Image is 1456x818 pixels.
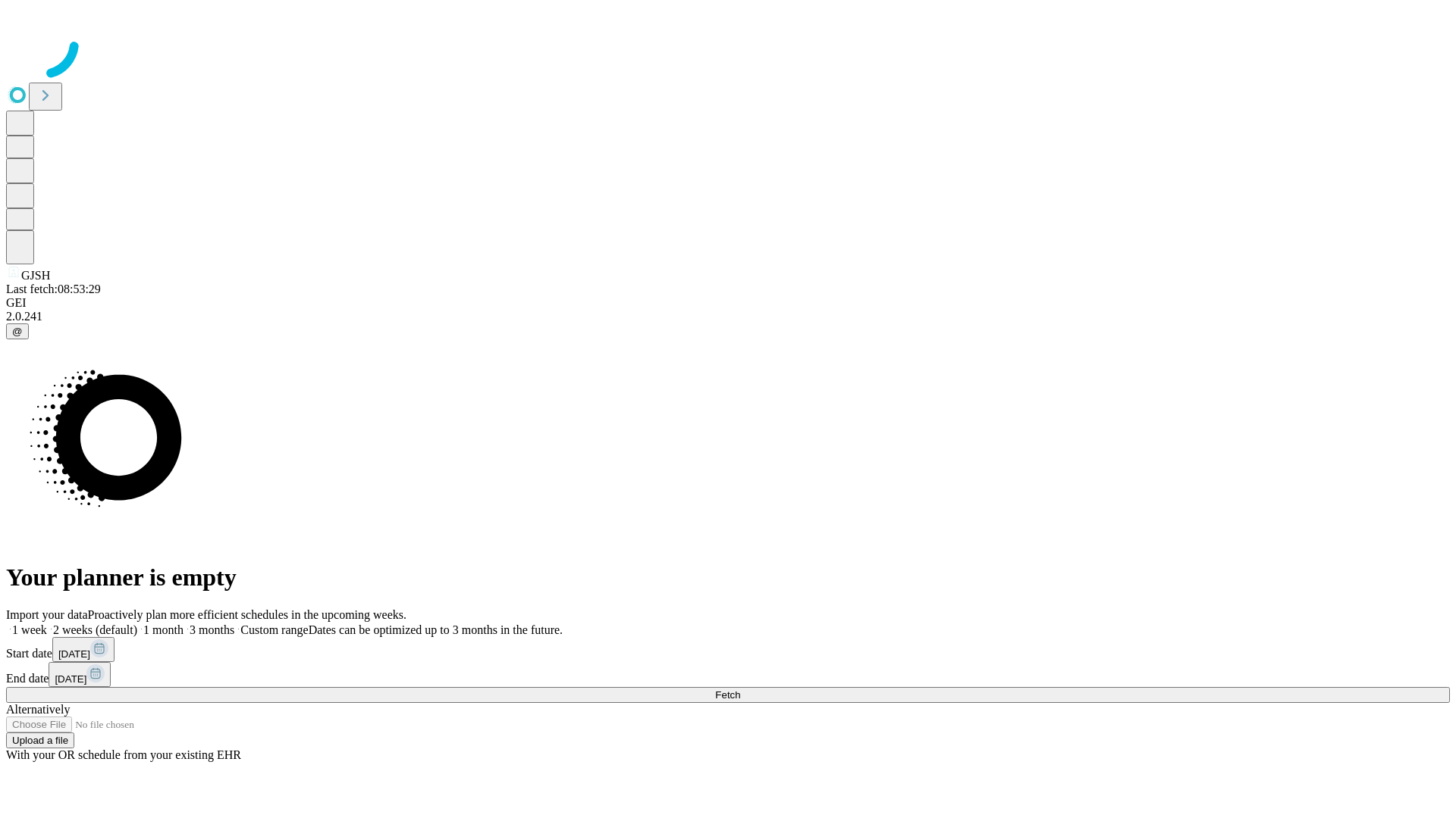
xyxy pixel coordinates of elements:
[309,623,563,636] span: Dates can be optimized up to 3 months in the future.
[52,637,115,662] button: [DATE]
[6,323,29,339] button: @
[143,623,184,636] span: 1 month
[21,269,50,282] span: GJSH
[6,296,1450,310] div: GEI
[240,623,308,636] span: Custom range
[12,326,23,337] span: @
[6,732,74,748] button: Upload a file
[6,310,1450,323] div: 2.0.241
[6,564,1450,592] h1: Your planner is empty
[190,623,234,636] span: 3 months
[6,608,88,621] span: Import your data
[715,689,740,701] span: Fetch
[88,608,406,621] span: Proactively plan more efficient schedules in the upcoming weeks.
[6,637,1450,662] div: Start date
[6,703,70,716] span: Alternatively
[6,283,101,295] span: Last fetch: 08:53:29
[6,662,1450,687] div: End date
[53,623,137,636] span: 2 weeks (default)
[49,662,111,687] button: [DATE]
[55,673,86,685] span: [DATE]
[12,623,47,636] span: 1 week
[58,648,90,660] span: [DATE]
[6,748,241,761] span: With your OR schedule from your existing EHR
[6,687,1450,703] button: Fetch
